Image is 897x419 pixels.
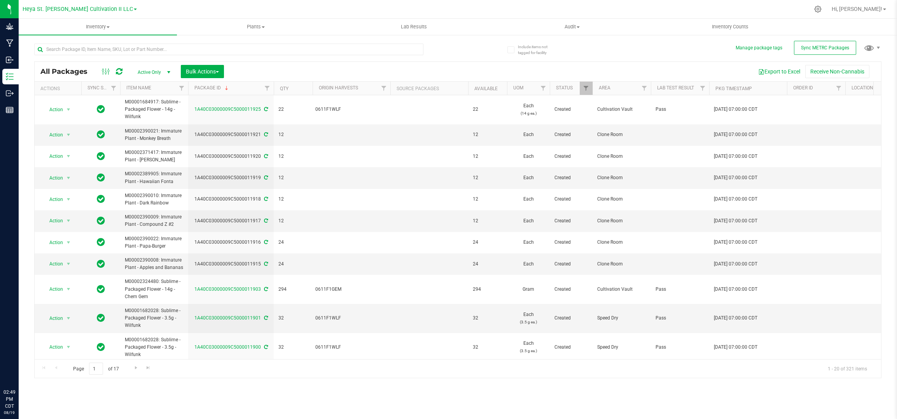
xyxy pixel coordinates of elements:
span: Each [512,340,545,354]
span: 12 [278,174,308,182]
span: 294 [473,286,502,293]
span: 12 [473,196,502,203]
div: 1A40C03000009C5000011915 [187,260,275,268]
a: Filter [261,82,274,95]
a: Filter [107,82,120,95]
span: [DATE] 07:00:00 CDT [714,260,757,268]
span: In Sync [97,129,105,140]
span: All Packages [40,67,95,76]
span: Sync from Compliance System [263,286,268,292]
th: Source Packages [390,82,468,95]
button: Bulk Actions [181,65,224,78]
span: Action [42,151,63,162]
a: Pkg Timestamp [715,86,752,91]
span: M00002390009: Immature Plant - Compound Z #2 [125,213,184,228]
span: select [64,258,73,269]
a: 1A40C03000009C5000011903 [194,286,261,292]
span: [DATE] 07:00:00 CDT [714,174,757,182]
span: 24 [278,260,308,268]
span: Sync from Compliance System [263,132,268,137]
span: Action [42,215,63,226]
span: Clone Room [597,196,646,203]
span: Clone Room [597,217,646,225]
span: select [64,237,73,248]
span: Sync from Compliance System [263,154,268,159]
a: Go to the next page [130,363,142,373]
span: M00002324480: Sublime - Packaged Flower - 14g - Chem Gem [125,278,184,300]
span: Bulk Actions [186,68,219,75]
span: 12 [278,217,308,225]
span: Each [512,239,545,246]
span: Each [512,260,545,268]
span: Each [512,174,545,182]
span: 32 [278,344,308,351]
span: Action [42,342,63,353]
a: UOM [513,85,523,91]
span: In Sync [97,342,105,353]
span: [DATE] 07:00:00 CDT [714,217,757,225]
div: 1A40C03000009C5000011917 [187,217,275,225]
a: 1A40C03000009C5000011901 [194,315,261,321]
a: Lab Results [335,19,493,35]
button: Receive Non-Cannabis [805,65,869,78]
span: In Sync [97,215,105,226]
span: Created [554,260,588,268]
inline-svg: Manufacturing [6,39,14,47]
a: Available [474,86,498,91]
a: Go to the last page [143,363,154,373]
span: 12 [473,153,502,160]
span: 12 [278,153,308,160]
span: In Sync [97,151,105,162]
span: M00002389905: Immature Plant - Hawaiian Fonta [125,170,184,185]
a: Filter [696,82,709,95]
span: 32 [278,314,308,322]
span: Cultivation Vault [597,286,646,293]
span: Action [42,258,63,269]
span: Created [554,196,588,203]
div: 0611F1GEM [315,286,388,293]
div: 1A40C03000009C5000011920 [187,153,275,160]
span: Sync from Compliance System [263,344,268,350]
span: Created [554,106,588,113]
a: Order Id [793,85,813,91]
span: In Sync [97,237,105,248]
a: Filter [638,82,651,95]
div: 1A40C03000009C5000011918 [187,196,275,203]
a: Lab Test Result [657,85,694,91]
span: [DATE] 07:00:00 CDT [714,286,757,293]
button: Manage package tags [736,45,782,51]
span: 12 [473,131,502,138]
span: Each [512,196,545,203]
span: 32 [473,344,502,351]
p: (14 g ea.) [512,110,545,117]
span: 24 [473,239,502,246]
span: Speed Dry [597,314,646,322]
span: select [64,342,73,353]
span: In Sync [97,258,105,269]
a: Area [599,85,610,91]
span: Created [554,131,588,138]
span: M00002390021: Immature Plant - Monkey Breath [125,127,184,142]
span: select [64,284,73,295]
span: Cultivation Vault [597,106,646,113]
span: Gram [512,286,545,293]
span: Sync from Compliance System [263,218,268,223]
span: Action [42,313,63,324]
span: Action [42,237,63,248]
span: In Sync [97,172,105,183]
span: In Sync [97,313,105,323]
span: select [64,151,73,162]
span: Speed Dry [597,344,646,351]
a: Filter [537,82,550,95]
div: 0611F1WLF [315,314,388,322]
span: [DATE] 07:00:00 CDT [714,106,757,113]
a: Location [852,85,873,91]
a: Inventory Counts [651,19,809,35]
span: [DATE] 07:00:00 CDT [714,314,757,322]
a: Inventory [19,19,177,35]
span: Created [554,286,588,293]
div: 0611F1WLF [315,106,388,113]
span: Created [554,174,588,182]
span: Created [554,153,588,160]
inline-svg: Reports [6,106,14,114]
